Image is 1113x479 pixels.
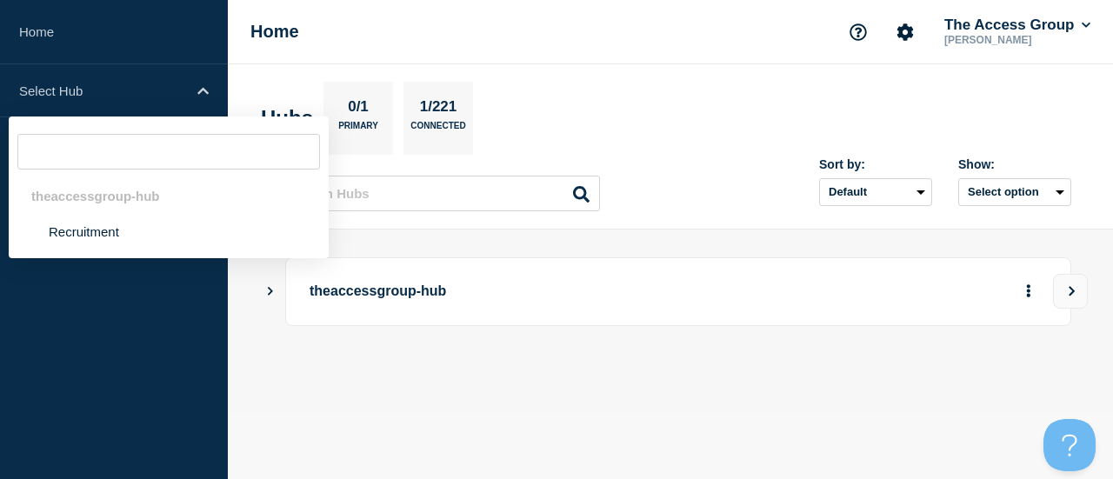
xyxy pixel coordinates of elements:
p: Connected [410,121,465,139]
p: Select Hub [19,83,186,98]
button: Account settings [887,14,923,50]
h1: Home [250,22,299,42]
div: Show: [958,157,1071,171]
select: Sort by [819,178,932,206]
button: View [1053,274,1088,309]
button: Support [840,14,876,50]
p: [PERSON_NAME] [941,34,1094,46]
h2: Hubs [261,106,313,130]
input: Search Hubs [270,176,600,211]
p: 0/1 [342,98,376,121]
div: theaccessgroup-hub [9,178,329,214]
div: Sort by: [819,157,932,171]
button: The Access Group [941,17,1094,34]
button: Select option [958,178,1071,206]
iframe: Help Scout Beacon - Open [1043,419,1096,471]
p: Primary [338,121,378,139]
p: theaccessgroup-hub [310,276,757,308]
button: More actions [1017,276,1040,308]
button: Show Connected Hubs [266,285,275,298]
p: 1/221 [413,98,463,121]
li: Recruitment [9,214,329,249]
